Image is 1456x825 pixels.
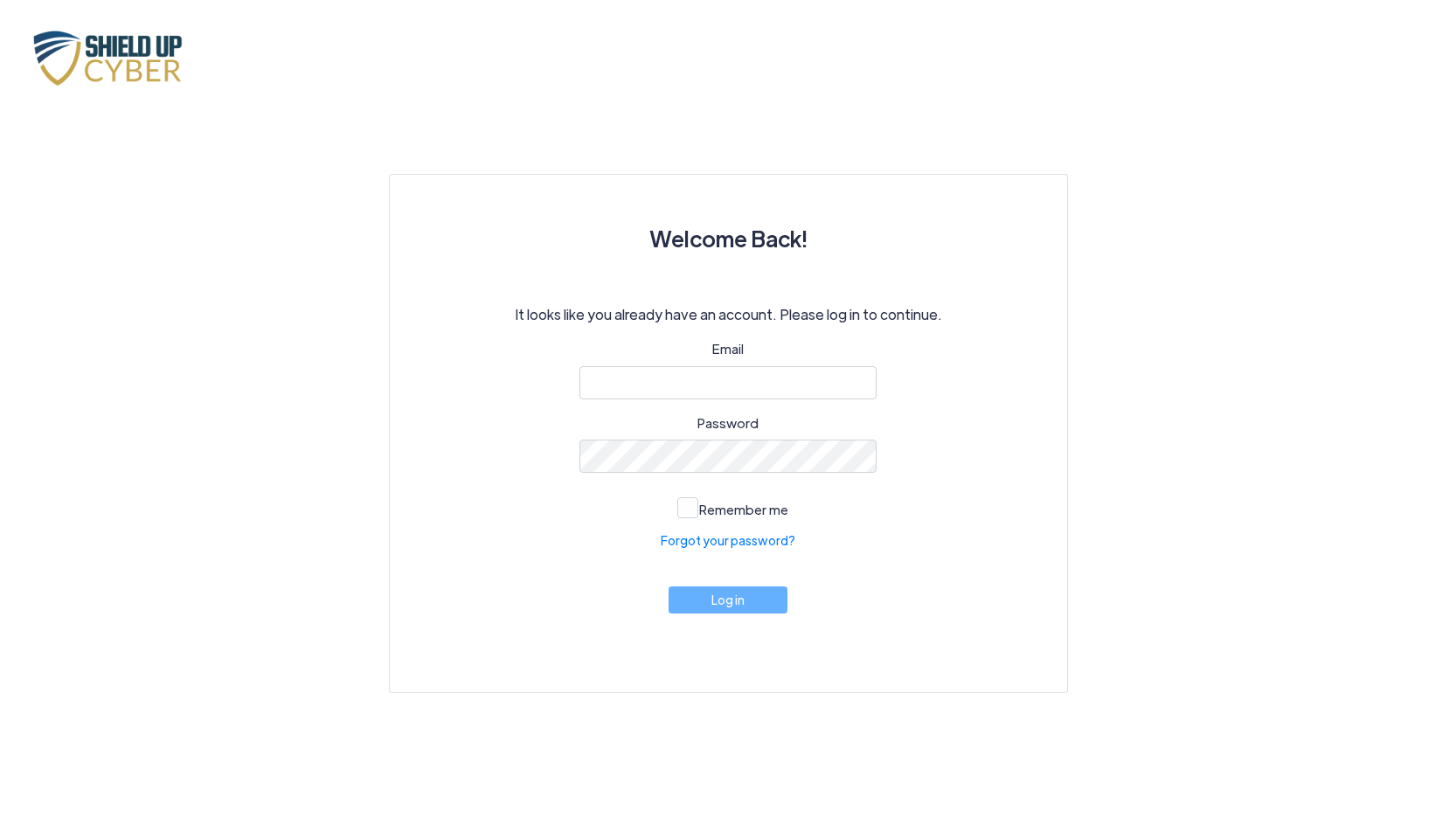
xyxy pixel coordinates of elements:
[712,339,744,359] label: Email
[661,531,795,550] a: Forgot your password?
[432,217,1025,260] h3: Welcome Back!
[669,586,787,614] button: Log in
[699,501,788,517] span: Remember me
[432,304,1025,325] p: It looks like you already have an account. Please log in to continue.
[697,413,759,433] label: Password
[26,24,201,90] img: x7pemu0IxLxkcbZJZdzx2HwkaHwO9aaLS0XkQIJL.png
